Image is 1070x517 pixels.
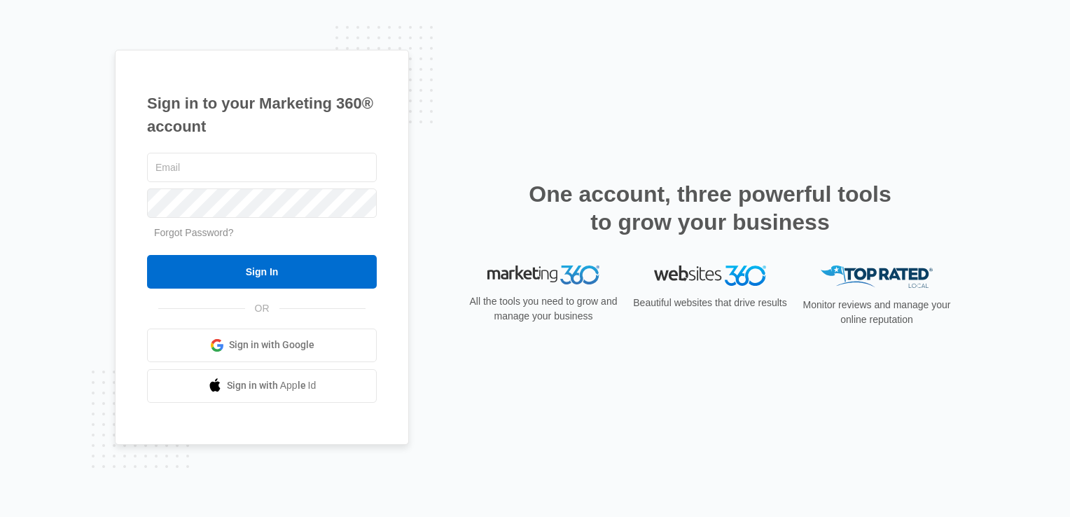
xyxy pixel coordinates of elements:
[821,266,933,289] img: Top Rated Local
[147,153,377,182] input: Email
[465,294,622,324] p: All the tools you need to grow and manage your business
[229,338,314,352] span: Sign in with Google
[524,180,896,236] h2: One account, three powerful tools to grow your business
[227,378,317,393] span: Sign in with Apple Id
[245,301,279,316] span: OR
[147,255,377,289] input: Sign In
[147,369,377,403] a: Sign in with Apple Id
[798,298,955,327] p: Monitor reviews and manage your online reputation
[487,266,599,285] img: Marketing 360
[147,329,377,362] a: Sign in with Google
[147,92,377,138] h1: Sign in to your Marketing 360® account
[154,227,234,238] a: Forgot Password?
[654,266,766,286] img: Websites 360
[632,296,788,310] p: Beautiful websites that drive results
